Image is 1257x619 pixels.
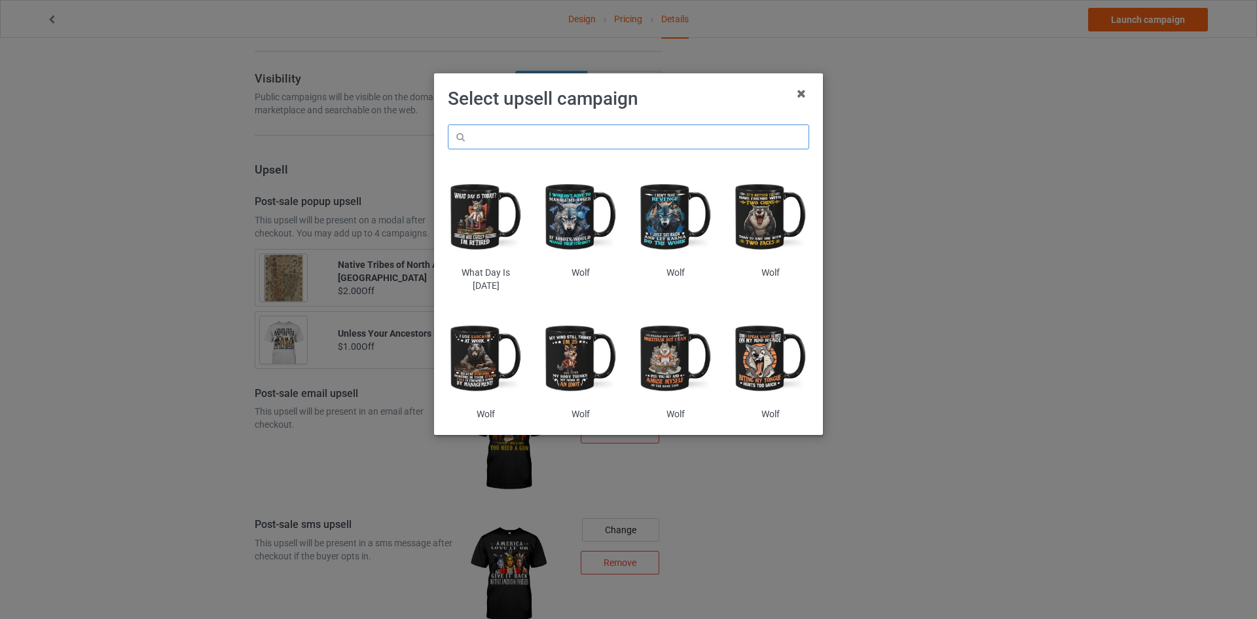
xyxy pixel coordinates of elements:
div: Wolf [733,267,809,280]
div: What Day Is [DATE] [448,267,524,292]
div: Wolf [543,267,619,280]
div: Wolf [638,267,714,280]
div: Wolf [448,408,524,421]
div: Wolf [733,408,809,421]
h1: Select upsell campaign [448,87,809,111]
div: Wolf [543,408,619,421]
div: Wolf [638,408,714,421]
